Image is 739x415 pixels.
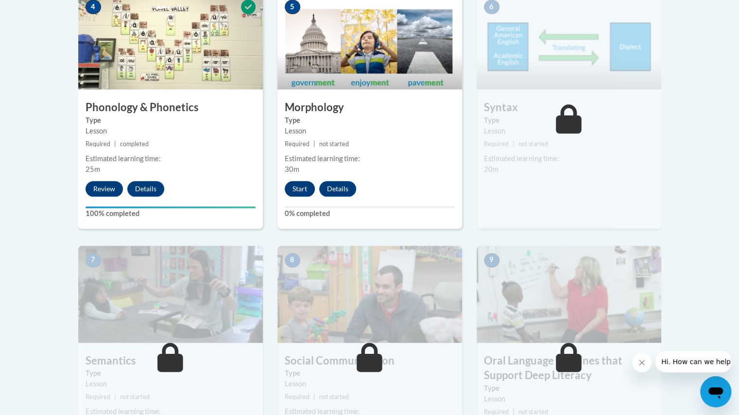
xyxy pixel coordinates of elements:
h3: Semantics [78,353,263,368]
h3: Oral Language Routines that Support Deep Literacy [477,353,661,383]
div: Lesson [285,126,455,136]
label: Type [285,115,455,126]
button: Details [127,181,164,197]
label: Type [484,383,654,394]
span: | [513,140,515,148]
span: | [313,393,315,400]
img: Course Image [78,246,263,343]
h3: Syntax [477,100,661,115]
span: | [313,140,315,148]
div: Lesson [86,379,256,389]
span: | [114,393,116,400]
div: Lesson [484,126,654,136]
div: Lesson [285,379,455,389]
iframe: Message from company [655,351,731,372]
span: Required [86,393,110,400]
iframe: Close message [632,353,652,372]
div: Estimated learning time: [86,153,256,164]
span: Required [484,140,509,148]
button: Details [319,181,356,197]
span: 8 [285,253,300,267]
div: Estimated learning time: [484,153,654,164]
span: 30m [285,165,299,173]
span: 9 [484,253,499,267]
h3: Phonology & Phonetics [78,100,263,115]
label: 0% completed [285,208,455,219]
button: Review [86,181,123,197]
label: Type [285,368,455,379]
label: Type [86,115,256,126]
span: 20m [484,165,498,173]
div: Estimated learning time: [285,153,455,164]
span: Required [285,140,309,148]
img: Course Image [477,246,661,343]
span: not started [319,393,349,400]
label: Type [484,115,654,126]
span: completed [120,140,149,148]
span: 25m [86,165,100,173]
img: Course Image [277,246,462,343]
iframe: Button to launch messaging window [700,376,731,407]
div: Lesson [86,126,256,136]
div: Your progress [86,206,256,208]
div: Lesson [484,394,654,404]
span: not started [319,140,349,148]
h3: Social Communication [277,353,462,368]
label: Type [86,368,256,379]
button: Start [285,181,315,197]
span: not started [120,393,150,400]
span: Required [86,140,110,148]
span: Required [285,393,309,400]
span: 7 [86,253,101,267]
h3: Morphology [277,100,462,115]
span: | [114,140,116,148]
label: 100% completed [86,208,256,219]
span: not started [518,140,548,148]
span: Hi. How can we help? [6,7,79,15]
